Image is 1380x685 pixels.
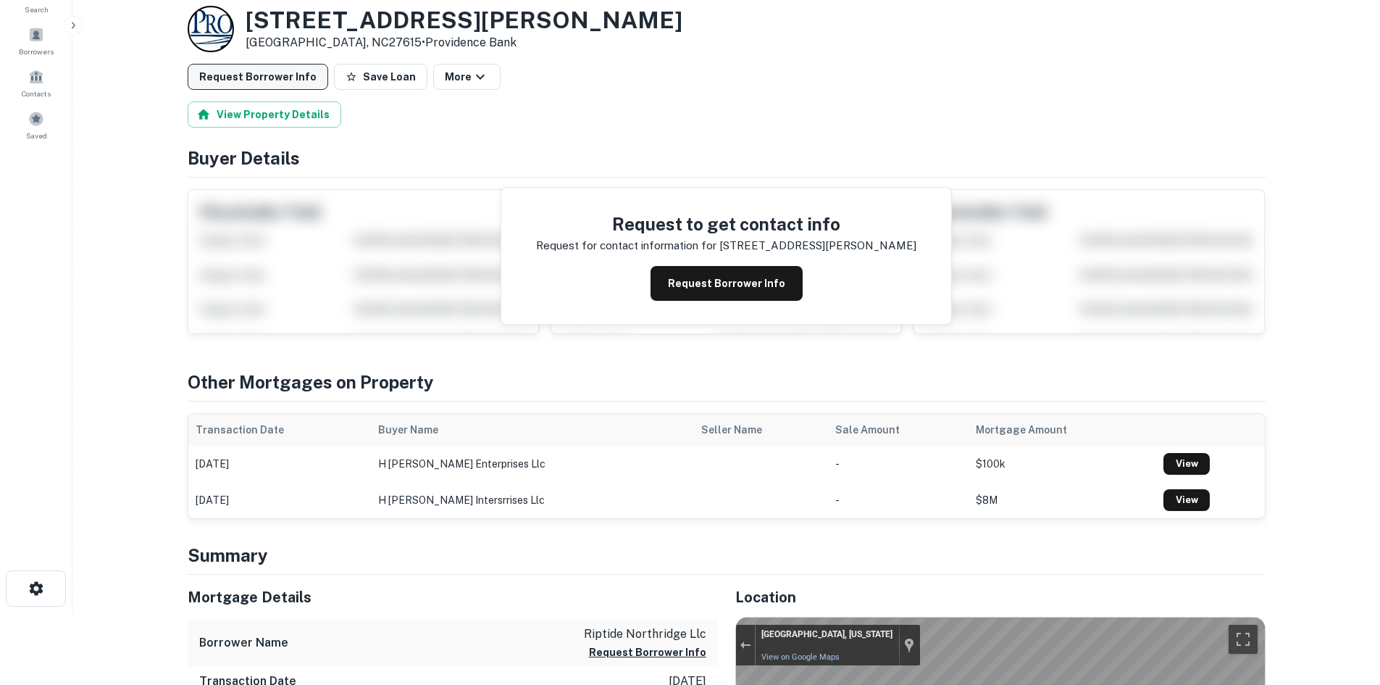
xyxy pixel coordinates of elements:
span: Search [25,4,49,15]
th: Buyer Name [371,414,694,446]
p: [GEOGRAPHIC_DATA], NC27615 • [246,34,682,51]
h6: Borrower Name [199,634,288,652]
h5: Location [735,586,1266,608]
td: $8M [969,482,1157,518]
span: Contacts [22,88,51,99]
span: Borrowers [19,46,54,57]
iframe: Chat Widget [1308,523,1380,592]
h4: Buyer Details [188,145,1266,171]
td: $100k [969,446,1157,482]
h4: Request to get contact info [536,211,916,237]
h3: [STREET_ADDRESS][PERSON_NAME] [246,7,682,34]
a: View [1163,489,1210,511]
button: Request Borrower Info [651,266,803,301]
a: Borrowers [4,21,68,60]
td: h [PERSON_NAME] intersrrises llc [371,482,694,518]
p: Request for contact information for [536,237,716,254]
td: - [828,482,969,518]
button: Exit the Street View [736,636,755,655]
h4: Other Mortgages on Property [188,369,1266,395]
button: Save Loan [334,64,427,90]
p: [STREET_ADDRESS][PERSON_NAME] [719,237,916,254]
h4: Summary [188,542,1266,568]
h5: Mortgage Details [188,586,718,608]
span: Saved [26,130,47,141]
button: View Property Details [188,101,341,128]
button: Toggle fullscreen view [1229,625,1258,654]
button: Request Borrower Info [188,64,328,90]
a: View on Google Maps [761,652,840,662]
button: Request Borrower Info [589,644,706,661]
td: - [828,446,969,482]
a: Saved [4,105,68,144]
td: [DATE] [188,446,371,482]
th: Mortgage Amount [969,414,1157,446]
a: Show location on map [904,637,914,653]
a: Providence Bank [425,36,517,49]
th: Seller Name [694,414,828,446]
a: Contacts [4,63,68,102]
th: Sale Amount [828,414,969,446]
th: Transaction Date [188,414,371,446]
td: [DATE] [188,482,371,518]
td: h [PERSON_NAME] enterprises llc [371,446,694,482]
button: More [433,64,501,90]
div: [GEOGRAPHIC_DATA], [US_STATE] [761,629,892,641]
a: View [1163,453,1210,475]
p: riptide northridge llc [584,626,706,643]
